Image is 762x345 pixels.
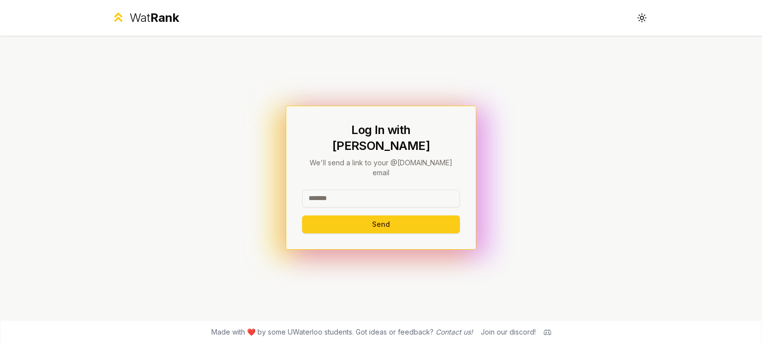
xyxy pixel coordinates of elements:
[211,327,473,337] span: Made with ❤️ by some UWaterloo students. Got ideas or feedback?
[302,215,460,233] button: Send
[436,328,473,336] a: Contact us!
[302,158,460,178] p: We'll send a link to your @[DOMAIN_NAME] email
[129,10,179,26] div: Wat
[111,10,179,26] a: WatRank
[150,10,179,25] span: Rank
[302,122,460,154] h1: Log In with [PERSON_NAME]
[481,327,536,337] div: Join our discord!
